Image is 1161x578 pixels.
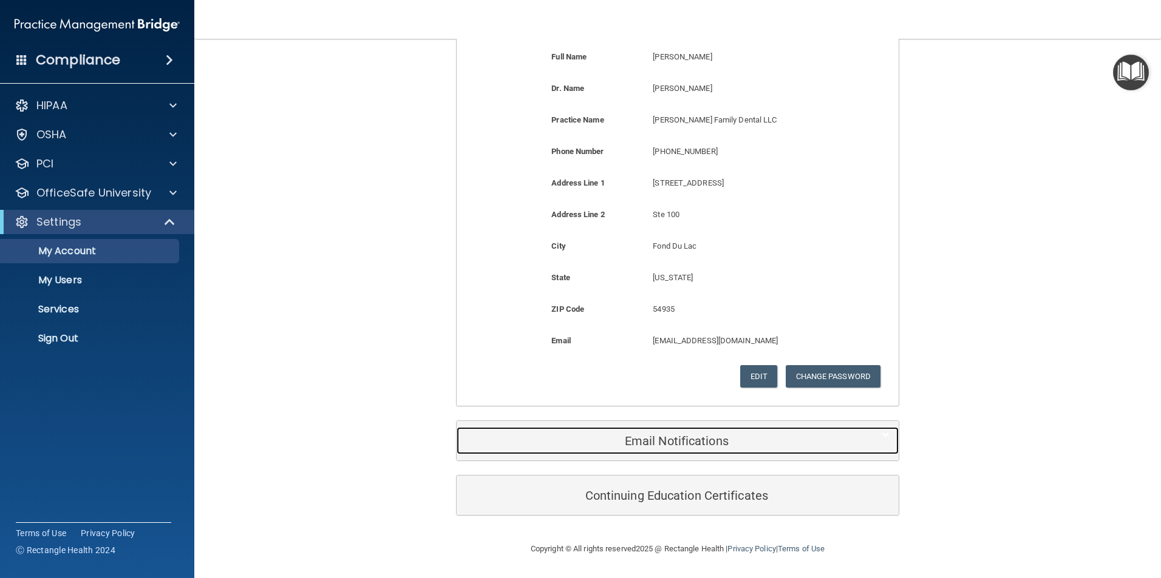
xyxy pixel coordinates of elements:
[466,489,853,502] h5: Continuing Education Certificates
[15,215,176,229] a: Settings
[740,365,777,388] button: Edit
[653,176,837,190] p: [STREET_ADDRESS]
[551,52,587,61] b: Full Name
[551,304,584,314] b: ZIP Code
[466,482,890,509] a: Continuing Education Certificates
[653,113,837,127] p: [PERSON_NAME] Family Dental LLC
[15,127,177,142] a: OSHA
[653,239,837,254] p: Fond Du Lac
[456,529,899,568] div: Copyright © All rights reserved 2025 @ Rectangle Health | |
[8,332,174,344] p: Sign Out
[778,544,825,553] a: Terms of Use
[16,527,66,539] a: Terms of Use
[653,302,837,317] p: 54935
[551,147,604,156] b: Phone Number
[15,156,177,171] a: PCI
[653,271,837,285] p: [US_STATE]
[551,273,570,282] b: State
[551,84,584,93] b: Dr. Name
[653,144,837,159] p: [PHONE_NUMBER]
[551,210,604,219] b: Address Line 2
[8,245,174,257] p: My Account
[653,207,837,222] p: Ste 100
[15,98,177,113] a: HIPAA
[551,241,565,250] b: City
[16,544,115,556] span: Ⓒ Rectangle Health 2024
[81,527,135,539] a: Privacy Policy
[1113,55,1149,90] button: Open Resource Center
[786,365,881,388] button: Change Password
[36,186,151,200] p: OfficeSafe University
[36,52,120,69] h4: Compliance
[15,13,180,37] img: PMB logo
[36,156,53,171] p: PCI
[727,544,775,553] a: Privacy Policy
[551,178,604,187] b: Address Line 1
[36,215,81,229] p: Settings
[36,127,67,142] p: OSHA
[653,50,837,64] p: [PERSON_NAME]
[653,334,837,348] p: [EMAIL_ADDRESS][DOMAIN_NAME]
[466,434,853,448] h5: Email Notifications
[36,98,67,113] p: HIPAA
[466,427,890,454] a: Email Notifications
[653,81,837,96] p: [PERSON_NAME]
[551,336,571,345] b: Email
[8,303,174,315] p: Services
[15,186,177,200] a: OfficeSafe University
[8,274,174,286] p: My Users
[551,115,604,124] b: Practice Name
